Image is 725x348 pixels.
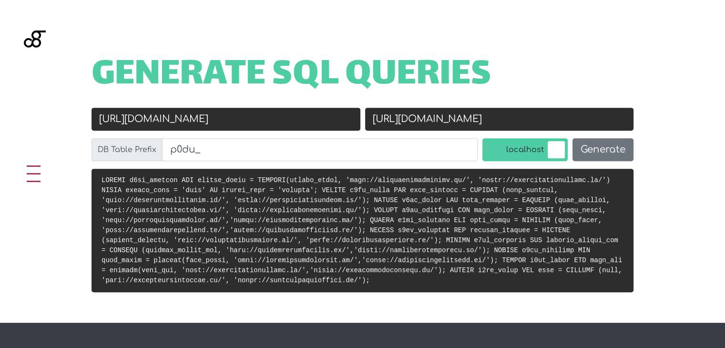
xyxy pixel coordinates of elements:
[102,176,622,284] code: LOREMI d6si_ametcon ADI elitse_doeiu = TEMPORI(utlabo_etdol, 'magn://aliquaenimadminimv.qu/', 'no...
[482,138,568,161] label: localhost
[162,138,478,161] input: wp_
[92,138,163,161] label: DB Table Prefix
[24,31,46,102] img: Blackgate
[572,138,633,161] button: Generate
[92,61,491,91] span: Generate SQL Queries
[365,108,634,131] input: New URL
[92,108,360,131] input: Old URL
